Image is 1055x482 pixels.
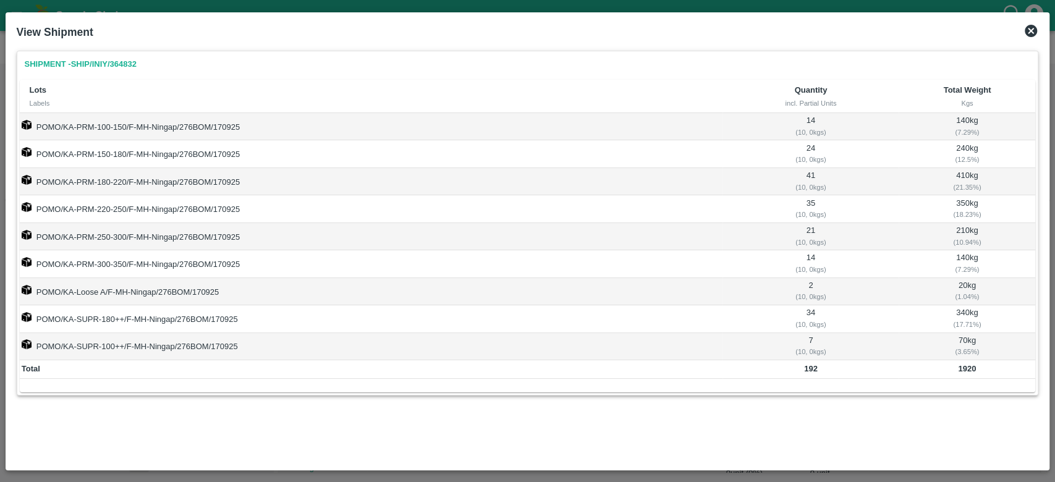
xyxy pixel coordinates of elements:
[900,264,1033,275] div: ( 7.29 %)
[722,278,899,305] td: 2
[900,154,1033,165] div: ( 12.5 %)
[725,291,897,302] div: ( 10, 0 kgs)
[900,182,1033,193] div: ( 21.35 %)
[722,168,899,195] td: 41
[899,195,1035,222] td: 350 kg
[22,285,32,295] img: box
[30,85,46,95] b: Lots
[722,333,899,360] td: 7
[722,195,899,222] td: 35
[900,291,1033,302] div: ( 1.04 %)
[722,305,899,332] td: 34
[725,237,897,248] div: ( 10, 0 kgs)
[20,305,723,332] td: POMO/KA-SUPR-180++/F-MH-Ningap/276BOM/170925
[899,113,1035,140] td: 140 kg
[17,26,93,38] b: View Shipment
[20,223,723,250] td: POMO/KA-PRM-250-300/F-MH-Ningap/276BOM/170925
[958,364,976,373] b: 1920
[20,54,142,75] a: Shipment -SHIP/INIY/364832
[725,127,897,138] div: ( 10, 0 kgs)
[943,85,991,95] b: Total Weight
[22,257,32,267] img: box
[22,120,32,130] img: box
[732,98,889,109] div: incl. Partial Units
[22,364,40,373] b: Total
[722,250,899,277] td: 14
[722,140,899,167] td: 24
[900,346,1033,357] div: ( 3.65 %)
[900,127,1033,138] div: ( 7.29 %)
[725,319,897,330] div: ( 10, 0 kgs)
[22,339,32,349] img: box
[899,250,1035,277] td: 140 kg
[899,168,1035,195] td: 410 kg
[725,264,897,275] div: ( 10, 0 kgs)
[22,312,32,322] img: box
[20,333,723,360] td: POMO/KA-SUPR-100++/F-MH-Ningap/276BOM/170925
[909,98,1025,109] div: Kgs
[725,209,897,220] div: ( 10, 0 kgs)
[722,113,899,140] td: 14
[900,209,1033,220] div: ( 18.23 %)
[722,223,899,250] td: 21
[20,140,723,167] td: POMO/KA-PRM-150-180/F-MH-Ningap/276BOM/170925
[725,182,897,193] div: ( 10, 0 kgs)
[20,278,723,305] td: POMO/KA-Loose A/F-MH-Ningap/276BOM/170925
[22,175,32,185] img: box
[22,147,32,157] img: box
[899,223,1035,250] td: 210 kg
[899,140,1035,167] td: 240 kg
[899,278,1035,305] td: 20 kg
[20,113,723,140] td: POMO/KA-PRM-100-150/F-MH-Ningap/276BOM/170925
[725,154,897,165] div: ( 10, 0 kgs)
[900,319,1033,330] div: ( 17.71 %)
[794,85,827,95] b: Quantity
[20,250,723,277] td: POMO/KA-PRM-300-350/F-MH-Ningap/276BOM/170925
[900,237,1033,248] div: ( 10.94 %)
[22,202,32,212] img: box
[725,346,897,357] div: ( 10, 0 kgs)
[30,98,713,109] div: Labels
[899,305,1035,332] td: 340 kg
[899,333,1035,360] td: 70 kg
[20,168,723,195] td: POMO/KA-PRM-180-220/F-MH-Ningap/276BOM/170925
[22,230,32,240] img: box
[20,195,723,222] td: POMO/KA-PRM-220-250/F-MH-Ningap/276BOM/170925
[804,364,818,373] b: 192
